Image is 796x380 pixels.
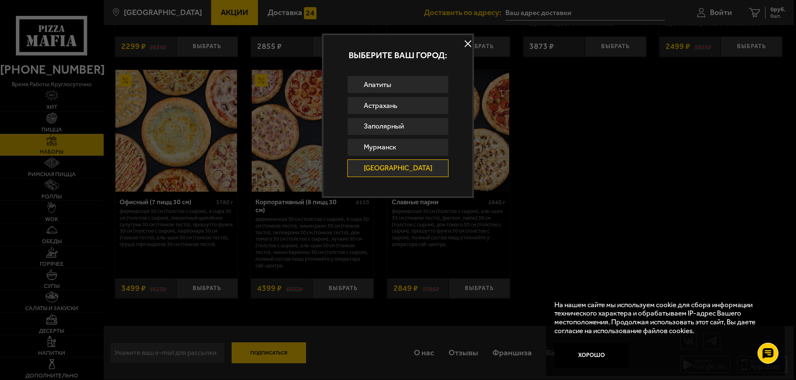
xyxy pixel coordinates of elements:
p: Выберите ваш город: [324,51,472,60]
button: Хорошо [554,343,629,368]
a: [GEOGRAPHIC_DATA] [347,159,449,177]
a: Заполярный [347,118,449,135]
p: На нашем сайте мы используем cookie для сбора информации технического характера и обрабатываем IP... [554,300,772,335]
a: Апатиты [347,76,449,93]
a: Мурманск [347,139,449,156]
a: Астрахань [347,97,449,114]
